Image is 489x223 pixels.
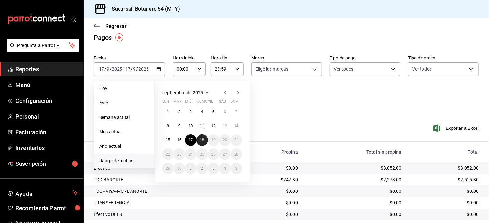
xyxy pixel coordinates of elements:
[162,120,173,132] button: 8 de septiembre de 2025
[105,23,127,29] span: Regresar
[255,66,288,72] span: Elige las marcas
[201,166,203,171] abbr: 2 de octubre de 2025
[234,138,238,142] abbr: 21 de septiembre de 2025
[173,99,181,106] abbr: martes
[94,176,236,183] div: TDD BANORTE
[136,67,138,72] span: /
[200,124,204,128] abbr: 11 de septiembre de 2025
[189,152,193,156] abbr: 24 de septiembre de 2025
[234,124,238,128] abbr: 14 de septiembre de 2025
[308,165,402,171] div: $3,052.00
[246,200,298,206] div: $0.00
[196,134,208,146] button: 18 de septiembre de 2025
[15,144,78,152] span: Inventarios
[94,23,127,29] button: Regresar
[15,112,78,121] span: Personal
[196,163,208,174] button: 2 de octubre de 2025
[99,114,149,121] span: Semana actual
[219,163,230,174] button: 4 de octubre de 2025
[208,99,213,106] abbr: viernes
[412,200,479,206] div: $0.00
[208,134,219,146] button: 19 de septiembre de 2025
[173,120,185,132] button: 9 de septiembre de 2025
[196,106,208,118] button: 4 de septiembre de 2025
[166,166,170,171] abbr: 29 de septiembre de 2025
[166,152,170,156] abbr: 22 de septiembre de 2025
[99,85,149,92] span: Hoy
[190,166,192,171] abbr: 1 de octubre de 2025
[71,17,76,22] button: open_drawer_menu
[208,148,219,160] button: 26 de septiembre de 2025
[17,42,69,49] span: Pregunta a Parrot AI
[94,211,236,218] div: Efectivo DLLS
[211,152,216,156] abbr: 26 de septiembre de 2025
[99,100,149,106] span: Ayer
[162,89,211,96] button: septiembre de 2025
[201,110,203,114] abbr: 4 de septiembre de 2025
[162,99,169,106] abbr: lunes
[162,134,173,146] button: 15 de septiembre de 2025
[412,211,479,218] div: $0.00
[308,149,402,155] div: Total sin propina
[185,120,196,132] button: 10 de septiembre de 2025
[15,189,70,197] span: Ayuda
[223,152,227,156] abbr: 27 de septiembre de 2025
[231,106,242,118] button: 7 de septiembre de 2025
[106,67,110,72] input: --
[219,148,230,160] button: 27 de septiembre de 2025
[208,120,219,132] button: 12 de septiembre de 2025
[185,99,191,106] abbr: miércoles
[231,134,242,146] button: 21 de septiembre de 2025
[231,163,242,174] button: 5 de octubre de 2025
[219,106,230,118] button: 6 de septiembre de 2025
[224,110,226,114] abbr: 6 de septiembre de 2025
[308,176,402,183] div: $2,273.00
[177,166,181,171] abbr: 30 de septiembre de 2025
[212,166,215,171] abbr: 3 de octubre de 2025
[223,124,227,128] abbr: 13 de septiembre de 2025
[123,67,124,72] span: -
[211,56,244,60] label: Hora fin
[412,165,479,171] div: $3,052.00
[246,188,298,194] div: $0.00
[15,96,78,105] span: Configuración
[15,159,78,168] span: Suscripción
[115,33,123,41] img: Tooltip marker
[412,176,479,183] div: $2,515.80
[235,110,237,114] abbr: 7 de septiembre de 2025
[173,106,185,118] button: 2 de septiembre de 2025
[162,163,173,174] button: 29 de septiembre de 2025
[408,56,479,60] label: Tipo de orden
[177,138,181,142] abbr: 16 de septiembre de 2025
[435,124,479,132] span: Exportar a Excel
[219,134,230,146] button: 20 de septiembre de 2025
[219,120,230,132] button: 13 de septiembre de 2025
[231,120,242,132] button: 14 de septiembre de 2025
[308,200,402,206] div: $0.00
[185,106,196,118] button: 3 de septiembre de 2025
[212,110,215,114] abbr: 5 de septiembre de 2025
[94,200,236,206] div: TRANSFERENCIA
[196,99,234,106] abbr: jueves
[15,204,78,212] span: Recomienda Parrot
[334,66,353,72] span: Ver todos
[167,110,169,114] abbr: 1 de septiembre de 2025
[166,138,170,142] abbr: 15 de septiembre de 2025
[125,67,131,72] input: --
[246,211,298,218] div: $0.00
[412,149,479,155] div: Total
[189,138,193,142] abbr: 17 de septiembre de 2025
[330,56,400,60] label: Tipo de pago
[94,188,236,194] div: TDC - VISA-MC - BANORTE
[99,129,149,135] span: Mes actual
[99,143,149,150] span: Año actual
[131,67,133,72] span: /
[167,124,169,128] abbr: 8 de septiembre de 2025
[231,99,239,106] abbr: domingo
[412,66,432,72] span: Ver todos
[185,134,196,146] button: 17 de septiembre de 2025
[173,163,185,174] button: 30 de septiembre de 2025
[185,148,196,160] button: 24 de septiembre de 2025
[162,106,173,118] button: 1 de septiembre de 2025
